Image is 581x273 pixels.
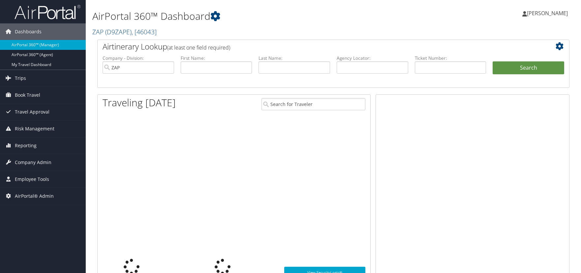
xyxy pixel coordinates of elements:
[259,55,330,61] label: Last Name:
[15,23,42,40] span: Dashboards
[493,61,564,75] button: Search
[15,104,49,120] span: Travel Approval
[103,41,525,52] h2: Airtinerary Lookup
[15,154,51,171] span: Company Admin
[527,10,568,17] span: [PERSON_NAME]
[92,27,157,36] a: ZAP
[181,55,252,61] label: First Name:
[103,96,176,110] h1: Traveling [DATE]
[261,98,365,110] input: Search for Traveler
[15,137,37,154] span: Reporting
[132,27,157,36] span: , [ 46043 ]
[103,55,174,61] label: Company - Division:
[415,55,486,61] label: Ticket Number:
[15,120,54,137] span: Risk Management
[15,70,26,86] span: Trips
[15,4,80,20] img: airportal-logo.png
[15,171,49,188] span: Employee Tools
[522,3,574,23] a: [PERSON_NAME]
[167,44,230,51] span: (at least one field required)
[105,27,132,36] span: ( D9ZAPE )
[337,55,408,61] label: Agency Locator:
[15,188,54,204] span: AirPortal® Admin
[92,9,414,23] h1: AirPortal 360™ Dashboard
[15,87,40,103] span: Book Travel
